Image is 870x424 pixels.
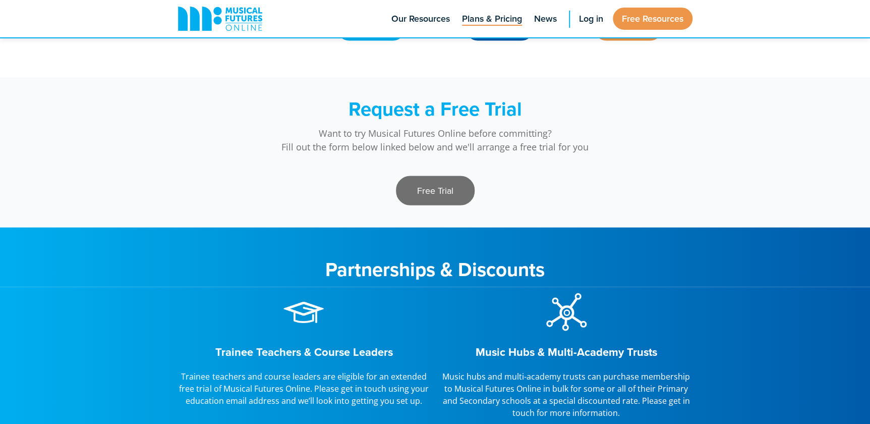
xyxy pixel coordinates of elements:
[440,370,692,419] p: Music hubs and multi-academy trusts can purchase membership to Musical Futures Online in bulk for...
[462,12,522,26] span: Plans & Pricing
[396,176,475,205] a: Free Trial
[239,121,632,154] p: Want to try Musical Futures Online before committing? Fill out the form below linked below and we...
[534,12,557,26] span: News
[391,12,450,26] span: Our Resources
[178,344,430,360] p: Trainee Teachers & Course Leaders
[178,370,430,407] p: Trainee teachers and course leaders are eligible for an extended free trial of Musical Futures On...
[283,292,324,333] img: Trainee Teachers
[546,292,587,333] img: Hubs
[239,97,632,121] h2: Request a Free Trial
[613,8,692,30] a: Free Resources
[325,255,545,283] strong: Partnerships & Discounts
[579,12,603,26] span: Log in
[440,344,692,360] p: Music Hubs & Multi-Academy Trusts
